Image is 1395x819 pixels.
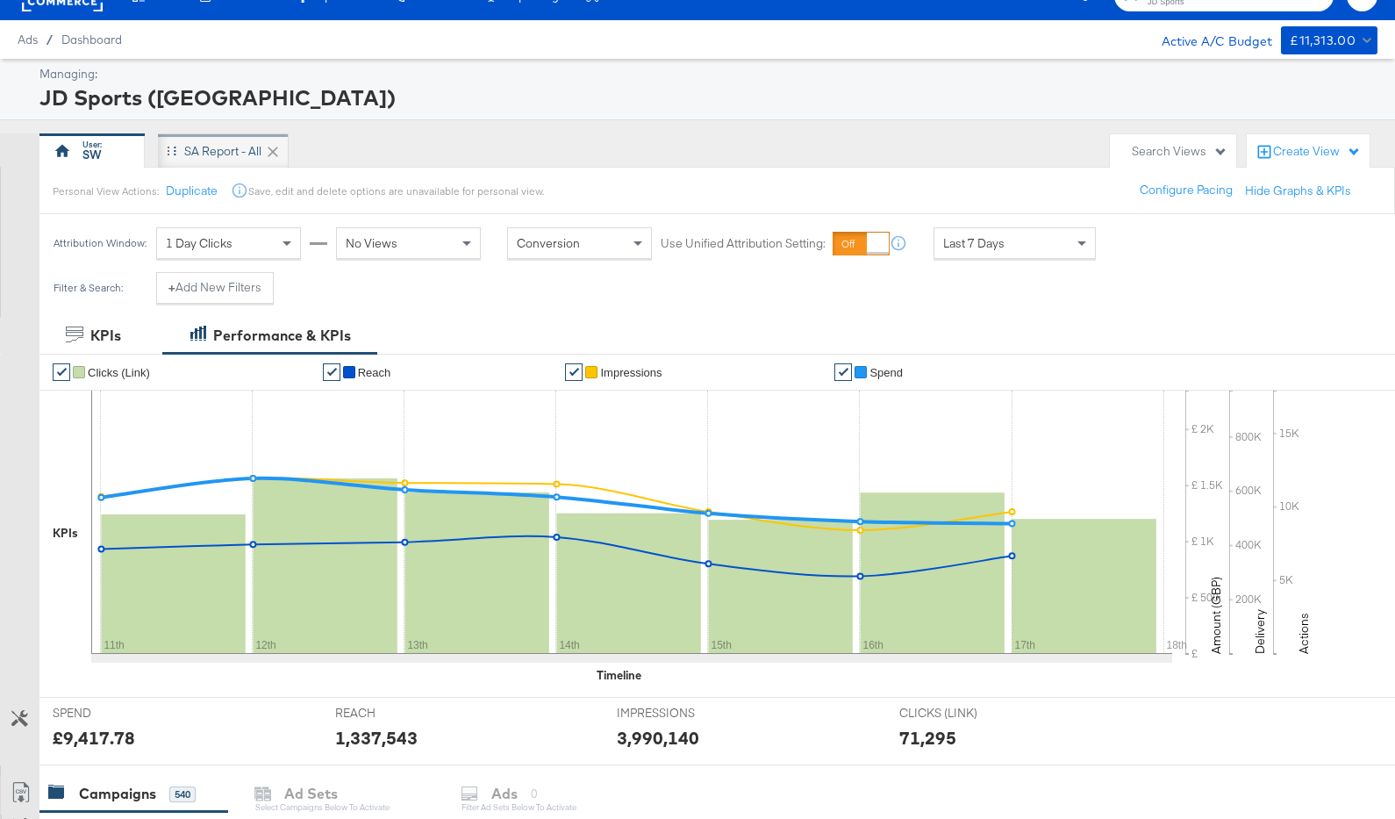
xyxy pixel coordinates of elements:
[617,725,699,751] div: 3,990,140
[1132,143,1227,160] div: Search Views
[1281,26,1377,54] button: £11,313.00
[39,83,1373,112] div: JD Sports ([GEOGRAPHIC_DATA])
[617,705,748,722] span: IMPRESSIONS
[156,272,274,304] button: +Add New Filters
[39,66,1373,83] div: Managing:
[18,32,38,47] span: Ads
[834,363,852,381] a: ✔
[169,787,196,802] div: 540
[335,705,467,722] span: REACH
[38,32,61,47] span: /
[1127,175,1245,206] button: Configure Pacing
[346,235,397,251] span: No Views
[53,282,124,294] div: Filter & Search:
[184,143,261,160] div: SA Report - All
[597,667,641,684] div: Timeline
[1143,26,1272,53] div: Active A/C Budget
[1296,613,1312,654] text: Actions
[166,183,218,199] button: Duplicate
[90,326,121,346] div: KPIs
[168,279,175,296] strong: +
[213,326,351,346] div: Performance & KPIs
[82,147,102,163] div: SW
[1290,30,1356,52] div: £11,313.00
[79,784,156,804] div: Campaigns
[1273,143,1361,161] div: Create View
[53,525,78,542] div: KPIs
[1208,577,1224,654] text: Amount (GBP)
[248,184,544,198] div: Save, edit and delete options are unavailable for personal view.
[517,235,580,251] span: Conversion
[61,32,122,47] a: Dashboard
[1252,609,1268,654] text: Delivery
[53,184,159,198] div: Personal View Actions:
[53,705,184,722] span: SPEND
[53,725,135,751] div: £9,417.78
[88,366,150,379] span: Clicks (Link)
[899,705,1031,722] span: CLICKS (LINK)
[661,235,826,252] label: Use Unified Attribution Setting:
[869,366,903,379] span: Spend
[943,235,1005,251] span: Last 7 Days
[565,363,583,381] a: ✔
[166,235,232,251] span: 1 Day Clicks
[899,725,956,751] div: 71,295
[323,363,340,381] a: ✔
[358,366,391,379] span: Reach
[53,363,70,381] a: ✔
[600,366,662,379] span: Impressions
[53,237,147,249] div: Attribution Window:
[335,725,418,751] div: 1,337,543
[1245,183,1351,199] button: Hide Graphs & KPIs
[167,146,176,155] div: Drag to reorder tab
